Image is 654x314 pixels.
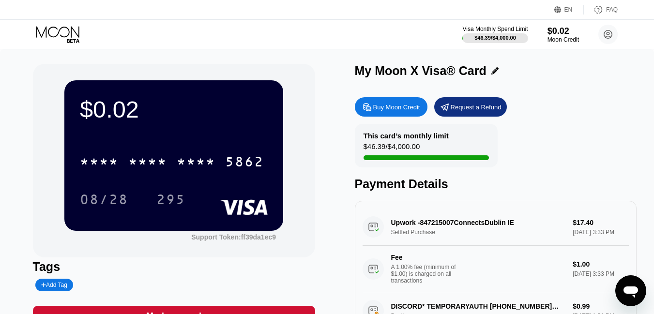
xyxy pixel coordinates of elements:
div: Visa Monthly Spend Limit [462,26,528,32]
div: Add Tag [41,282,67,288]
div: $0.02 [548,26,579,36]
div: $46.39 / $4,000.00 [364,142,420,155]
div: 08/28 [73,187,136,211]
div: Payment Details [355,177,637,191]
div: EN [564,6,573,13]
div: Support Token:ff39da1ec9 [191,233,276,241]
div: 295 [156,193,185,209]
div: Fee [391,254,459,261]
div: FAQ [606,6,618,13]
div: EN [554,5,584,15]
div: Buy Moon Credit [355,97,427,117]
div: Add Tag [35,279,73,291]
div: FAQ [584,5,618,15]
div: $0.02 [80,96,268,123]
div: This card’s monthly limit [364,132,449,140]
div: $46.39 / $4,000.00 [474,35,516,41]
div: Request a Refund [451,103,502,111]
div: A 1.00% fee (minimum of $1.00) is charged on all transactions [391,264,464,284]
div: $1.00 [573,260,629,268]
div: FeeA 1.00% fee (minimum of $1.00) is charged on all transactions$1.00[DATE] 3:33 PM [363,246,629,292]
div: My Moon X Visa® Card [355,64,487,78]
div: Support Token: ff39da1ec9 [191,233,276,241]
div: Request a Refund [434,97,507,117]
div: Tags [33,260,315,274]
div: [DATE] 3:33 PM [573,270,629,277]
div: Visa Monthly Spend Limit$46.39/$4,000.00 [462,26,528,43]
div: $0.02Moon Credit [548,26,579,43]
iframe: Button to launch messaging window [615,275,646,306]
div: Moon Credit [548,36,579,43]
div: 5862 [225,155,264,171]
div: 08/28 [80,193,128,209]
div: Buy Moon Credit [373,103,420,111]
div: 295 [149,187,193,211]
